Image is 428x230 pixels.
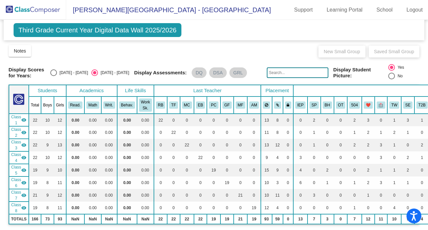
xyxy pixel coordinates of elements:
[347,189,362,202] td: 0
[222,101,232,109] button: GF
[11,152,21,164] span: Class 4
[362,189,375,202] td: 1
[137,114,154,126] td: 0.00
[41,96,54,114] th: Boys
[272,139,283,151] td: 12
[29,151,41,164] td: 22
[362,139,375,151] td: 2
[207,176,220,189] td: 0
[194,139,207,151] td: 0
[41,202,54,214] td: 8
[66,151,85,164] td: 0.00
[261,114,272,126] td: 13
[84,176,101,189] td: 0.00
[117,139,137,151] td: 0.00
[334,139,347,151] td: 0
[293,164,308,176] td: 4
[192,67,207,78] mat-chip: DQ
[66,164,85,176] td: 0.00
[167,151,180,164] td: 0
[308,164,321,176] td: 0
[29,139,41,151] td: 22
[247,164,261,176] td: 0
[117,189,137,202] td: 0.00
[387,126,401,139] td: 2
[9,164,29,176] td: Patty Cooper - No Class Name
[84,126,101,139] td: 0.00
[247,114,261,126] td: 0
[375,126,388,139] td: 1
[261,151,272,164] td: 9
[388,64,419,81] mat-radio-group: Select an option
[334,126,347,139] td: 0
[194,151,207,164] td: 22
[234,164,247,176] td: 0
[220,189,234,202] td: 0
[9,67,45,79] span: Display Scores for Years:
[117,126,137,139] td: 0.00
[389,101,399,109] button: TW
[84,139,101,151] td: 0.00
[309,101,319,109] button: SP
[66,114,85,126] td: 0.00
[180,126,194,139] td: 0
[401,126,414,139] td: 1
[54,126,66,139] td: 12
[66,176,85,189] td: 0.00
[295,101,306,109] button: IEP
[272,96,283,114] th: Keep with students
[9,151,29,164] td: Elizabeth Barto - No Class Name
[9,189,29,202] td: Marnie Fletcher - No Class Name
[349,101,360,109] button: 504
[234,96,247,114] th: Marnie Fletcher
[54,96,66,114] th: Girls
[401,139,414,151] td: 0
[220,114,234,126] td: 0
[167,96,180,114] th: Tonita Ford
[293,139,308,151] td: 0
[387,139,401,151] td: 1
[154,96,167,114] th: Renee Borgione
[347,96,362,114] th: 504 Plan
[308,96,321,114] th: Speech Only IEP
[416,101,428,109] button: T2B
[154,176,167,189] td: 0
[321,176,334,189] td: 1
[283,114,294,126] td: 0
[375,151,388,164] td: 3
[334,114,347,126] td: 0
[261,85,293,96] th: Placement
[334,96,347,114] th: Occupational Therapy Only IEP
[167,139,180,151] td: 0
[375,164,388,176] td: 1
[261,164,272,176] td: 15
[54,164,66,176] td: 10
[234,139,247,151] td: 0
[347,151,362,164] td: 0
[137,164,154,176] td: 0.00
[21,155,26,160] mat-icon: visibility
[194,176,207,189] td: 0
[194,126,207,139] td: 0
[387,189,401,202] td: 0
[167,126,180,139] td: 22
[321,189,334,202] td: 0
[154,139,167,151] td: 0
[180,139,194,151] td: 22
[139,98,152,112] button: Work Sk.
[308,176,321,189] td: 0
[54,176,66,189] td: 11
[41,151,54,164] td: 10
[229,67,247,78] mat-chip: GRL
[11,164,21,176] span: Class 5
[167,114,180,126] td: 0
[247,189,261,202] td: 0
[308,126,321,139] td: 1
[29,176,41,189] td: 19
[347,126,362,139] td: 1
[86,101,99,109] button: Math
[387,164,401,176] td: 1
[283,139,294,151] td: 0
[401,114,414,126] td: 3
[403,101,412,109] button: SE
